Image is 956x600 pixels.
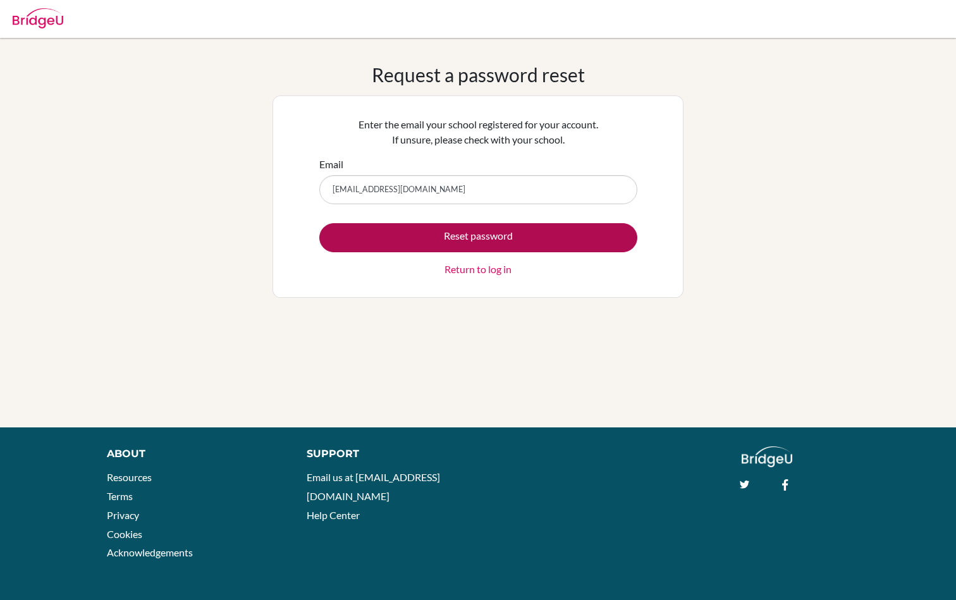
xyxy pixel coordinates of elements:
label: Email [319,157,343,172]
a: Cookies [107,528,142,540]
a: Resources [107,471,152,483]
p: Enter the email your school registered for your account. If unsure, please check with your school. [319,117,637,147]
div: About [107,446,278,462]
a: Return to log in [444,262,512,277]
img: Bridge-U [13,8,63,28]
div: Support [307,446,465,462]
a: Email us at [EMAIL_ADDRESS][DOMAIN_NAME] [307,471,440,502]
a: Privacy [107,509,139,521]
img: logo_white@2x-f4f0deed5e89b7ecb1c2cc34c3e3d731f90f0f143d5ea2071677605dd97b5244.png [742,446,793,467]
a: Help Center [307,509,360,521]
a: Terms [107,490,133,502]
a: Acknowledgements [107,546,193,558]
button: Reset password [319,223,637,252]
h1: Request a password reset [372,63,585,86]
